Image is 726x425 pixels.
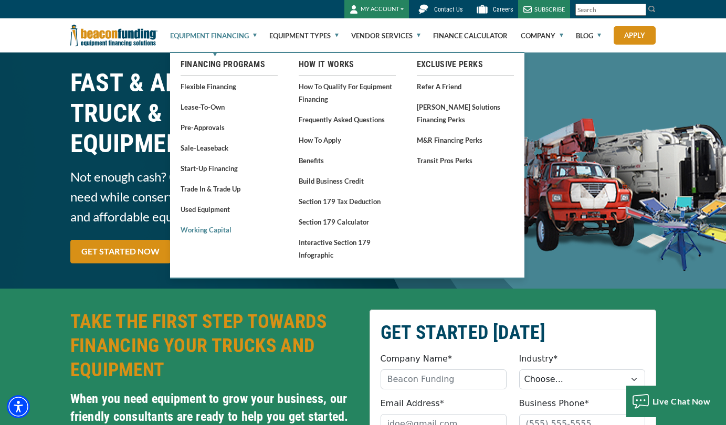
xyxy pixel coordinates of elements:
a: How It Works [299,58,396,71]
a: Lease-To-Own [181,100,278,113]
a: Working Capital [181,223,278,236]
span: Not enough cash? Get the trucks and equipment you need while conserving your cash! Opt for fast, ... [70,167,357,227]
a: How to Qualify for Equipment Financing [299,80,396,105]
a: Trade In & Trade Up [181,182,278,195]
h1: FAST & AFFORDABLE TRUCK & [70,68,357,159]
span: Careers [493,6,513,13]
a: Clear search text [635,6,644,14]
a: GET STARTED NOW [70,240,171,263]
span: Contact Us [434,6,462,13]
h2: TAKE THE FIRST STEP TOWARDS FINANCING YOUR TRUCKS AND EQUIPMENT [70,310,357,382]
span: Live Chat Now [653,396,711,406]
label: Industry* [519,353,558,365]
a: [PERSON_NAME] Solutions Financing Perks [417,100,514,126]
a: Exclusive Perks [417,58,514,71]
input: Search [575,4,646,16]
a: Interactive Section 179 Infographic [299,236,396,261]
a: Section 179 Tax Deduction [299,195,396,208]
a: Benefits [299,154,396,167]
a: Pre-approvals [181,121,278,134]
a: Start-Up Financing [181,162,278,175]
a: Refer a Friend [417,80,514,93]
h2: GET STARTED [DATE] [381,321,645,345]
a: Transit Pros Perks [417,154,514,167]
label: Business Phone* [519,397,589,410]
a: M&R Financing Perks [417,133,514,146]
a: Flexible Financing [181,80,278,93]
a: Equipment Financing [170,19,257,52]
a: Sale-Leaseback [181,141,278,154]
a: Vendor Services [351,19,420,52]
label: Company Name* [381,353,452,365]
div: Accessibility Menu [7,395,30,418]
span: EQUIPMENT FINANCING [70,129,357,159]
a: Company [521,19,563,52]
a: Equipment Types [269,19,339,52]
button: Live Chat Now [626,386,716,417]
input: Beacon Funding [381,369,507,389]
a: Used Equipment [181,203,278,216]
a: Build Business Credit [299,174,396,187]
a: How to Apply [299,133,396,146]
a: Financing Programs [181,58,278,71]
img: Beacon Funding Corporation logo [70,18,157,52]
a: Apply [614,26,656,45]
img: Search [648,5,656,13]
a: Blog [576,19,601,52]
a: Finance Calculator [433,19,508,52]
label: Email Address* [381,397,444,410]
a: Section 179 Calculator [299,215,396,228]
a: Frequently Asked Questions [299,113,396,126]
